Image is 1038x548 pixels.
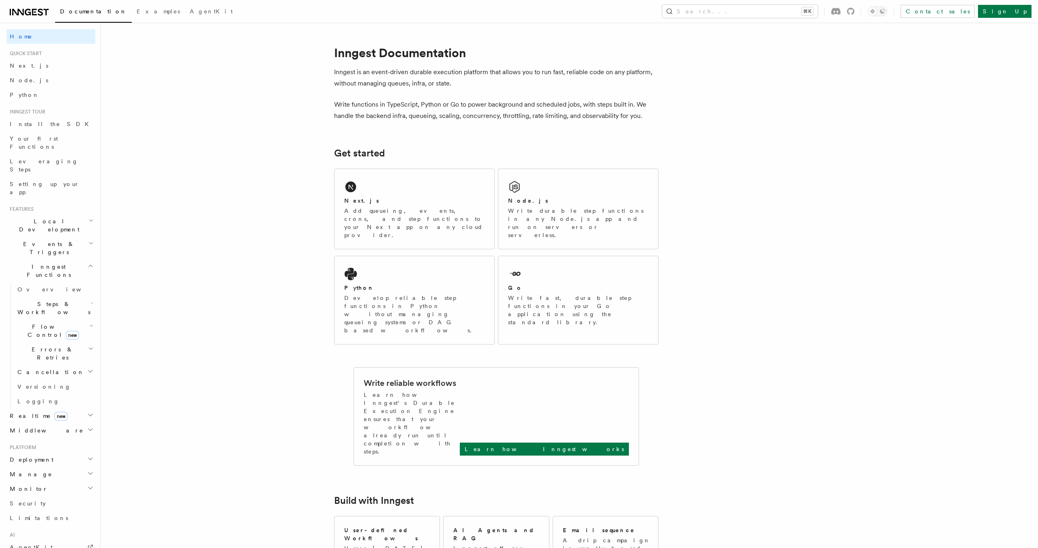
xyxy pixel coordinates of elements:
[453,526,540,542] h2: AI Agents and RAG
[6,50,42,57] span: Quick start
[14,379,95,394] a: Versioning
[6,259,95,282] button: Inngest Functions
[6,482,95,496] button: Monitor
[508,197,548,205] h2: Node.js
[6,58,95,73] a: Next.js
[344,284,374,292] h2: Python
[508,207,648,239] p: Write durable step functions in any Node.js app and run on servers or serverless.
[6,452,95,467] button: Deployment
[6,263,88,279] span: Inngest Functions
[334,99,658,122] p: Write functions in TypeScript, Python or Go to power background and scheduled jobs, with steps bu...
[6,409,95,423] button: Realtimenew
[364,391,460,456] p: Learn how Inngest's Durable Execution Engine ensures that your workflow already run until complet...
[17,286,101,293] span: Overview
[10,62,48,69] span: Next.js
[10,92,39,98] span: Python
[6,217,88,233] span: Local Development
[6,282,95,409] div: Inngest Functions
[10,500,46,507] span: Security
[508,284,523,292] h2: Go
[14,342,95,365] button: Errors & Retries
[10,32,32,41] span: Home
[14,282,95,297] a: Overview
[6,154,95,177] a: Leveraging Steps
[334,256,495,345] a: PythonDevelop reliable step functions in Python without managing queueing systems or DAG based wo...
[10,77,48,83] span: Node.js
[190,8,233,15] span: AgentKit
[54,412,68,421] span: new
[6,532,15,538] span: AI
[10,121,94,127] span: Install the SDK
[6,511,95,525] a: Limitations
[344,207,485,239] p: Add queueing, events, crons, and step functions to your Next app on any cloud provider.
[14,297,95,319] button: Steps & Workflows
[508,294,648,326] p: Write fast, durable step functions in your Go application using the standard library.
[334,169,495,249] a: Next.jsAdd queueing, events, crons, and step functions to your Next app on any cloud provider.
[14,394,95,409] a: Logging
[6,88,95,102] a: Python
[465,445,624,453] p: Learn how Inngest works
[132,2,185,22] a: Examples
[6,29,95,44] a: Home
[10,515,68,521] span: Limitations
[498,256,658,345] a: GoWrite fast, durable step functions in your Go application using the standard library.
[137,8,180,15] span: Examples
[344,197,379,205] h2: Next.js
[6,467,95,482] button: Manage
[10,158,78,173] span: Leveraging Steps
[6,177,95,199] a: Setting up your app
[563,526,635,534] h2: Email sequence
[6,237,95,259] button: Events & Triggers
[14,319,95,342] button: Flow Controlnew
[6,412,68,420] span: Realtime
[498,169,658,249] a: Node.jsWrite durable step functions in any Node.js app and run on servers or serverless.
[6,444,36,451] span: Platform
[334,45,658,60] h1: Inngest Documentation
[14,300,90,316] span: Steps & Workflows
[6,426,84,435] span: Middleware
[344,294,485,334] p: Develop reliable step functions in Python without managing queueing systems or DAG based workflows.
[460,443,629,456] a: Learn how Inngest works
[6,117,95,131] a: Install the SDK
[6,214,95,237] button: Local Development
[6,131,95,154] a: Your first Functions
[10,135,58,150] span: Your first Functions
[185,2,238,22] a: AgentKit
[14,368,84,376] span: Cancellation
[334,148,385,159] a: Get started
[6,485,48,493] span: Monitor
[868,6,887,16] button: Toggle dark mode
[901,5,975,18] a: Contact sales
[978,5,1032,18] a: Sign Up
[6,456,54,464] span: Deployment
[334,495,414,506] a: Build with Inngest
[6,470,52,478] span: Manage
[802,7,813,15] kbd: ⌘K
[6,496,95,511] a: Security
[60,8,127,15] span: Documentation
[6,206,34,212] span: Features
[14,345,88,362] span: Errors & Retries
[334,66,658,89] p: Inngest is an event-driven durable execution platform that allows you to run fast, reliable code ...
[10,181,79,195] span: Setting up your app
[55,2,132,23] a: Documentation
[344,526,430,542] h2: User-defined Workflows
[6,109,45,115] span: Inngest tour
[662,5,818,18] button: Search...⌘K
[364,377,456,389] h2: Write reliable workflows
[6,73,95,88] a: Node.js
[14,323,89,339] span: Flow Control
[17,398,60,405] span: Logging
[17,383,71,390] span: Versioning
[14,365,95,379] button: Cancellation
[6,423,95,438] button: Middleware
[6,240,88,256] span: Events & Triggers
[66,331,79,340] span: new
